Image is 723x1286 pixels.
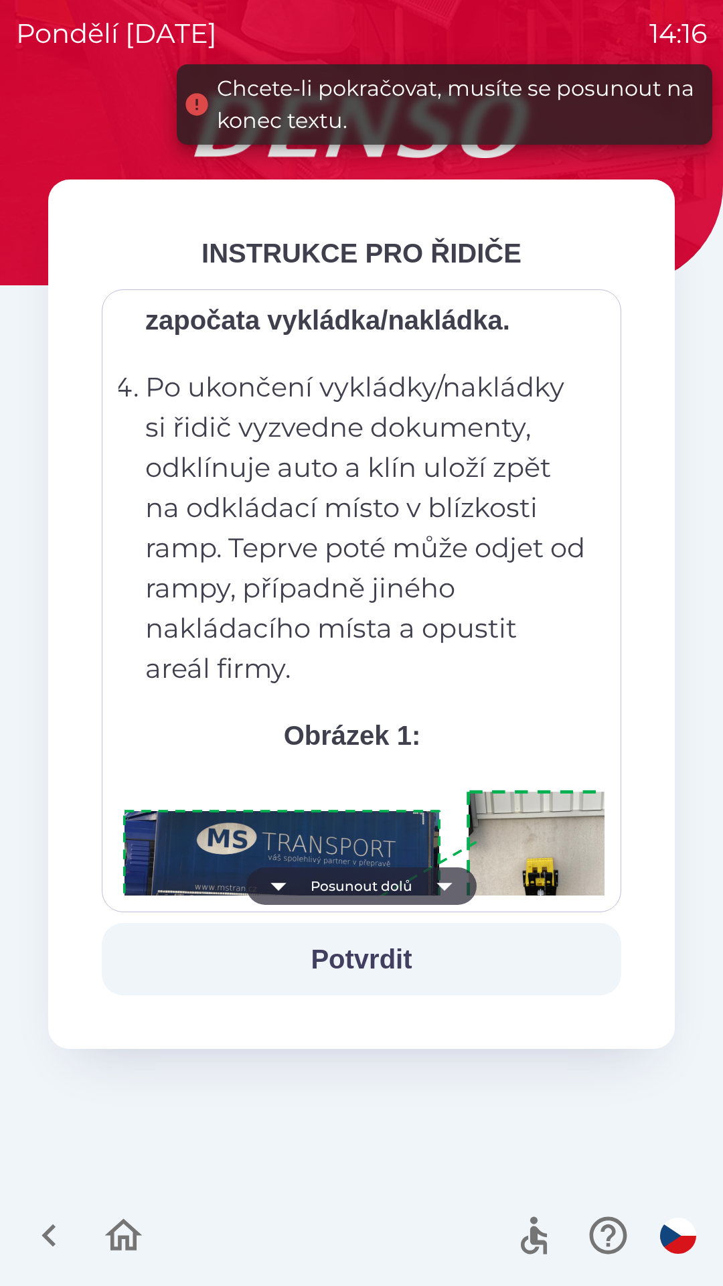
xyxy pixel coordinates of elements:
div: INSTRUKCE PRO ŘIDIČE [102,233,621,273]
button: Potvrdit [102,923,621,995]
p: 14:16 [649,13,707,54]
p: Po ukončení vykládky/nakládky si řidič vyzvedne dokumenty, odklínuje auto a klín uloží zpět na od... [145,367,586,689]
button: Posunout dolů [246,867,477,905]
p: pondělí [DATE] [16,13,217,54]
img: cs flag [660,1218,696,1254]
img: Logo [48,94,675,158]
div: Chcete-li pokračovat, musíte se posunout na konec textu. [217,72,699,137]
img: A1ym8hFSA0ukAAAAAElFTkSuQmCC [118,782,638,977]
strong: Obrázek 1: [284,721,421,750]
